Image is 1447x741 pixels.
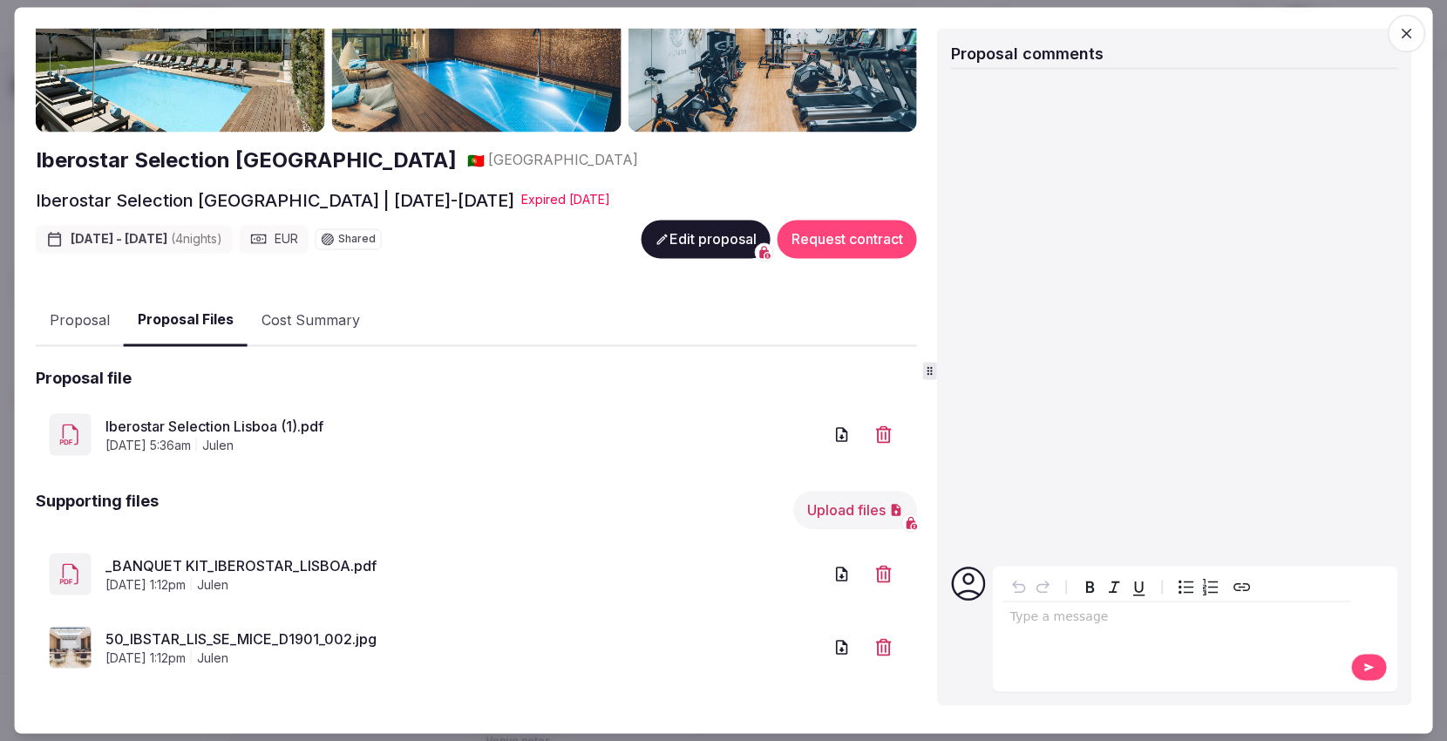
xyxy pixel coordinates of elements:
span: [DATE] 1:12pm [105,649,186,667]
h2: Supporting files [36,491,159,529]
span: ( 4 night s ) [171,232,222,247]
h2: Proposal file [36,368,132,390]
img: 50_IBSTAR_LIS_SE_MICE_D1901_002.jpg [50,627,92,669]
span: 🇵🇹 [467,152,485,169]
button: Bold [1078,575,1103,600]
div: toggle group [1174,575,1223,600]
button: Upload files [793,491,917,529]
button: 🇵🇹 [467,151,485,170]
span: [DATE] 5:36am [105,437,191,454]
h2: Iberostar Selection [GEOGRAPHIC_DATA] | [DATE]-[DATE] [36,189,514,214]
span: Proposal comments [951,44,1104,63]
button: Proposal Files [124,296,248,347]
span: julen [197,649,228,667]
button: Bulleted list [1174,575,1199,600]
div: editable markdown [1003,602,1351,637]
div: Expire d [DATE] [521,192,610,209]
a: _BANQUET KIT_IBEROSTAR_LISBOA.pdf [105,555,823,576]
span: [DATE] - [DATE] [71,231,222,248]
button: Create link [1230,575,1254,600]
span: [DATE] 1:12pm [105,576,186,594]
a: 50_IBSTAR_LIS_SE_MICE_D1901_002.jpg [105,629,823,649]
button: Edit proposal [642,221,771,259]
a: Iberostar Selection [GEOGRAPHIC_DATA] [36,146,457,175]
span: julen [202,437,234,454]
button: Request contract [778,221,917,259]
a: Iberostar Selection Lisboa (1).pdf [105,416,823,437]
span: [GEOGRAPHIC_DATA] [488,151,638,170]
button: Numbered list [1199,575,1223,600]
button: Underline [1127,575,1151,600]
span: Shared [338,235,376,245]
button: Cost Summary [248,296,374,346]
span: julen [197,576,228,594]
button: Italic [1103,575,1127,600]
button: Proposal [36,296,124,346]
div: EUR [240,226,309,254]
